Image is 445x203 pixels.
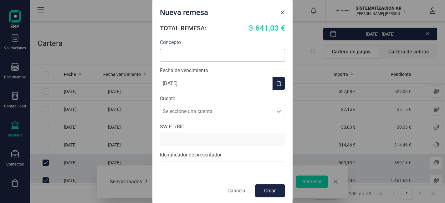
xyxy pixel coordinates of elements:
[160,24,206,32] h6: TOTAL REMESA:
[160,67,285,74] label: Fecha de vencimiento
[160,95,285,102] label: Cuenta
[160,105,273,118] span: Seleccione una cuenta
[255,184,285,197] button: Crear
[249,22,285,34] span: 3.641,03 €
[160,39,285,46] label: Concepto
[273,77,285,90] button: Choose Date
[160,123,285,131] label: SWIFT/BIC
[160,151,285,159] label: Identificador de presentador
[278,7,288,17] button: Close
[228,187,247,195] p: Cancelar
[160,77,273,90] input: dd/mm/aaaa
[157,5,278,17] div: Nueva remesa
